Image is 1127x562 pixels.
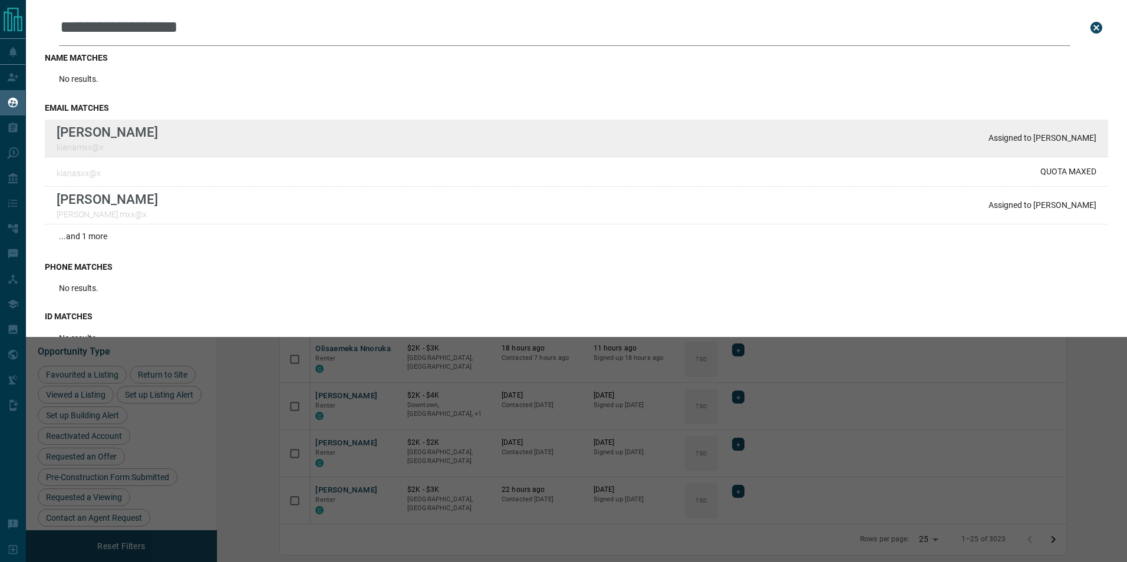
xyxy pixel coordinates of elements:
[988,133,1096,143] p: Assigned to [PERSON_NAME]
[59,74,98,84] p: No results.
[1040,167,1096,176] p: QUOTA MAXED
[45,224,1108,248] div: ...and 1 more
[45,312,1108,321] h3: id matches
[1085,16,1108,39] button: close search bar
[988,200,1096,210] p: Assigned to [PERSON_NAME]
[59,283,98,293] p: No results.
[59,333,98,343] p: No results.
[45,53,1108,62] h3: name matches
[57,191,158,207] p: [PERSON_NAME]
[57,124,158,140] p: [PERSON_NAME]
[57,143,158,152] p: kianamxx@x
[57,210,158,219] p: [PERSON_NAME].mxx@x
[57,168,101,178] p: kianasxx@x
[45,262,1108,272] h3: phone matches
[45,103,1108,113] h3: email matches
